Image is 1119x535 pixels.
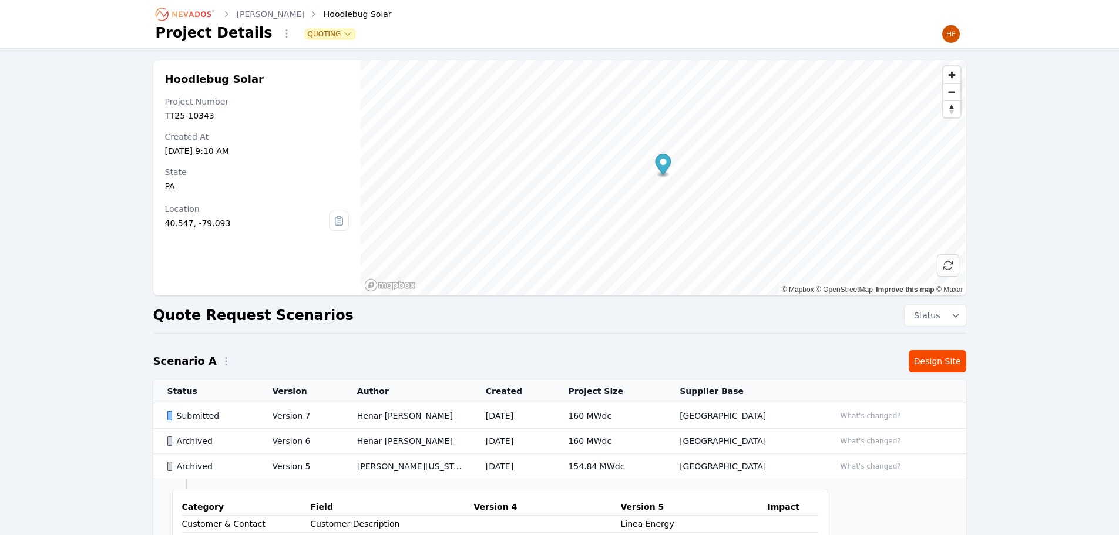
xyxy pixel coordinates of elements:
div: [DATE] 9:10 AM [165,145,350,157]
a: Maxar [936,285,963,294]
tr: SubmittedVersion 7Henar [PERSON_NAME][DATE]160 MWdc[GEOGRAPHIC_DATA]What's changed? [153,403,966,429]
td: Version 6 [258,429,343,454]
td: [DATE] [472,454,555,479]
a: Mapbox [782,285,814,294]
div: Map marker [656,154,671,178]
th: Version 5 [620,499,767,516]
td: [GEOGRAPHIC_DATA] [666,454,821,479]
td: [DATE] [472,403,555,429]
td: Henar [PERSON_NAME] [343,429,472,454]
button: What's changed? [835,409,906,422]
tr: ArchivedVersion 5[PERSON_NAME][US_STATE][DATE]154.84 MWdc[GEOGRAPHIC_DATA]What's changed? [153,454,966,479]
td: [PERSON_NAME][US_STATE] [343,454,472,479]
td: [GEOGRAPHIC_DATA] [666,429,821,454]
a: Design Site [909,350,966,372]
td: 160 MWdc [554,403,666,429]
button: Zoom in [943,66,960,83]
a: Improve this map [876,285,934,294]
tr: ArchivedVersion 6Henar [PERSON_NAME][DATE]160 MWdc[GEOGRAPHIC_DATA]What's changed? [153,429,966,454]
div: TT25-10343 [165,110,350,122]
th: Status [153,379,258,403]
h1: Project Details [156,23,273,42]
a: Mapbox homepage [364,278,416,292]
td: Version 5 [258,454,343,479]
th: Field [310,499,473,516]
button: Zoom out [943,83,960,100]
button: Quoting [305,29,355,39]
th: Author [343,379,472,403]
button: What's changed? [835,435,906,447]
div: 40.547, -79.093 [165,217,330,229]
div: Project Number [165,96,350,107]
nav: Breadcrumb [156,5,392,23]
td: Customer Description [310,516,473,532]
td: [GEOGRAPHIC_DATA] [666,403,821,429]
th: Project Size [554,379,666,403]
th: Supplier Base [666,379,821,403]
canvas: Map [361,60,966,295]
td: Linea Energy [620,516,767,533]
td: Customer & Contact [182,516,311,533]
div: Created At [165,131,350,143]
th: Version [258,379,343,403]
div: Archived [167,435,253,447]
td: Version 7 [258,403,343,429]
div: PA [165,180,350,192]
th: Category [182,499,311,516]
button: Status [905,305,966,326]
td: Henar [PERSON_NAME] [343,403,472,429]
div: Location [165,203,330,215]
div: Submitted [167,410,253,422]
h2: Hoodlebug Solar [165,72,350,86]
a: OpenStreetMap [816,285,873,294]
h2: Scenario A [153,353,217,369]
th: Version 4 [473,499,620,516]
div: Archived [167,460,253,472]
button: Reset bearing to north [943,100,960,117]
td: [DATE] [472,429,555,454]
th: Impact [767,499,818,516]
div: Hoodlebug Solar [307,8,392,20]
td: 154.84 MWdc [554,454,666,479]
span: Status [909,309,940,321]
div: State [165,166,350,178]
th: Created [472,379,555,403]
td: 160 MWdc [554,429,666,454]
span: Zoom out [943,84,960,100]
h2: Quote Request Scenarios [153,306,354,325]
a: [PERSON_NAME] [237,8,305,20]
button: What's changed? [835,460,906,473]
img: Henar Luque [942,25,960,43]
span: Reset bearing to north [943,101,960,117]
